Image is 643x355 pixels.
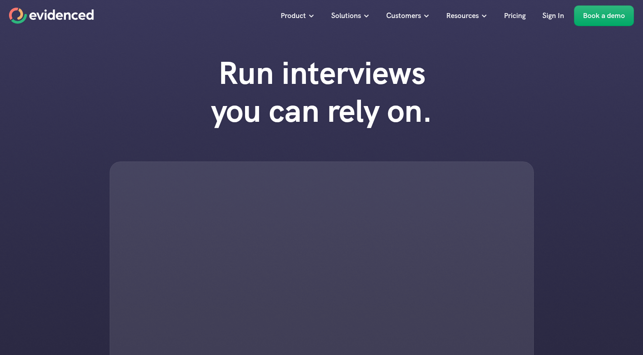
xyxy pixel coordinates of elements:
a: Sign In [536,5,571,26]
p: Pricing [504,10,526,22]
a: Pricing [497,5,532,26]
p: Solutions [331,10,361,22]
h1: Run interviews you can rely on. [193,54,450,130]
p: Product [281,10,306,22]
p: Customers [386,10,421,22]
p: Resources [446,10,479,22]
p: Book a demo [583,10,625,22]
a: Book a demo [574,5,634,26]
p: Sign In [542,10,564,22]
a: Home [9,8,94,24]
